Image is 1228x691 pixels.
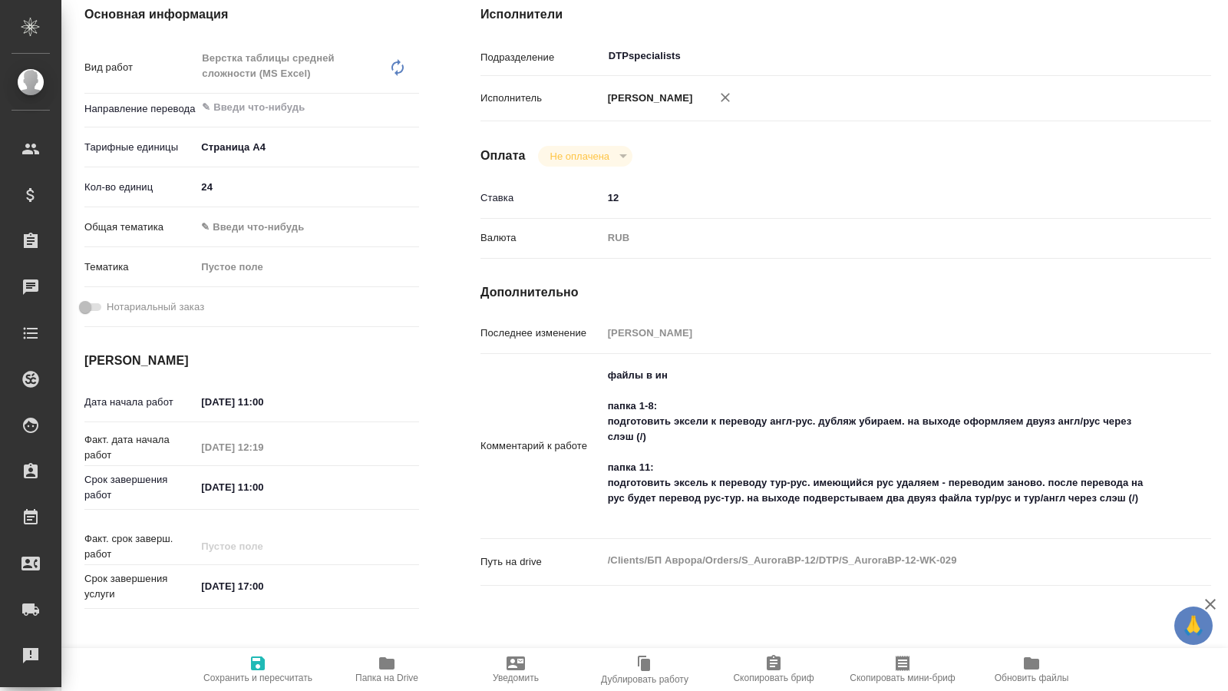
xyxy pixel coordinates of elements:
[480,326,602,341] p: Последнее изменение
[480,91,602,106] p: Исполнитель
[201,220,401,235] div: ✎ Введи что-нибудь
[84,101,196,117] p: Направление перевода
[995,673,1069,683] span: Обновить файлы
[107,299,204,315] span: Нотариальный заказ
[200,98,363,117] input: ✎ Введи что-нибудь
[602,322,1150,344] input: Пустое поле
[203,673,312,683] span: Сохранить и пересчитать
[480,190,602,206] p: Ставка
[838,648,967,691] button: Скопировать мини-бриф
[196,476,330,498] input: ✎ Введи что-нибудь
[480,5,1211,24] h4: Исполнители
[480,283,1211,302] h4: Дополнительно
[480,230,602,246] p: Валюта
[493,673,539,683] span: Уведомить
[1142,55,1145,58] button: Open
[84,472,196,503] p: Срок завершения работ
[196,535,330,557] input: Пустое поле
[84,140,196,155] p: Тарифные единицы
[480,554,602,570] p: Путь на drive
[84,531,196,562] p: Факт. срок заверш. работ
[84,180,196,195] p: Кол-во единиц
[196,391,330,413] input: ✎ Введи что-нибудь
[84,571,196,602] p: Срок завершения услуги
[84,352,419,370] h4: [PERSON_NAME]
[411,106,414,109] button: Open
[196,254,419,280] div: Пустое поле
[602,547,1150,574] textarea: /Clients/БП Аврора/Orders/S_AuroraBP-12/DTP/S_AuroraBP-12-WK-029
[84,220,196,235] p: Общая тематика
[196,214,419,240] div: ✎ Введи что-нибудь
[322,648,451,691] button: Папка на Drive
[201,260,401,275] div: Пустое поле
[602,187,1150,209] input: ✎ Введи что-нибудь
[451,648,580,691] button: Уведомить
[601,674,688,685] span: Дублировать работу
[708,81,742,114] button: Удалить исполнителя
[193,648,322,691] button: Сохранить и пересчитать
[602,362,1150,527] textarea: файлы в ин папка 1-8: подготовить эксели к переводу англ-рус. дубляж убираем. на выходе оформляем...
[580,648,709,691] button: Дублировать работу
[480,438,602,454] p: Комментарий к работе
[733,673,814,683] span: Скопировать бриф
[480,50,602,65] p: Подразделение
[709,648,838,691] button: Скопировать бриф
[538,146,632,167] div: В работе
[84,395,196,410] p: Дата начала работ
[196,176,419,198] input: ✎ Введи что-нибудь
[1180,610,1207,642] span: 🙏
[84,432,196,463] p: Факт. дата начала работ
[1174,607,1213,645] button: 🙏
[602,225,1150,251] div: RUB
[480,147,526,165] h4: Оплата
[602,91,693,106] p: [PERSON_NAME]
[546,150,614,163] button: Не оплачена
[967,648,1096,691] button: Обновить файлы
[850,673,955,683] span: Скопировать мини-бриф
[84,60,196,75] p: Вид работ
[196,575,330,597] input: ✎ Введи что-нибудь
[355,673,418,683] span: Папка на Drive
[196,436,330,458] input: Пустое поле
[84,5,419,24] h4: Основная информация
[196,134,419,160] div: Страница А4
[84,260,196,275] p: Тематика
